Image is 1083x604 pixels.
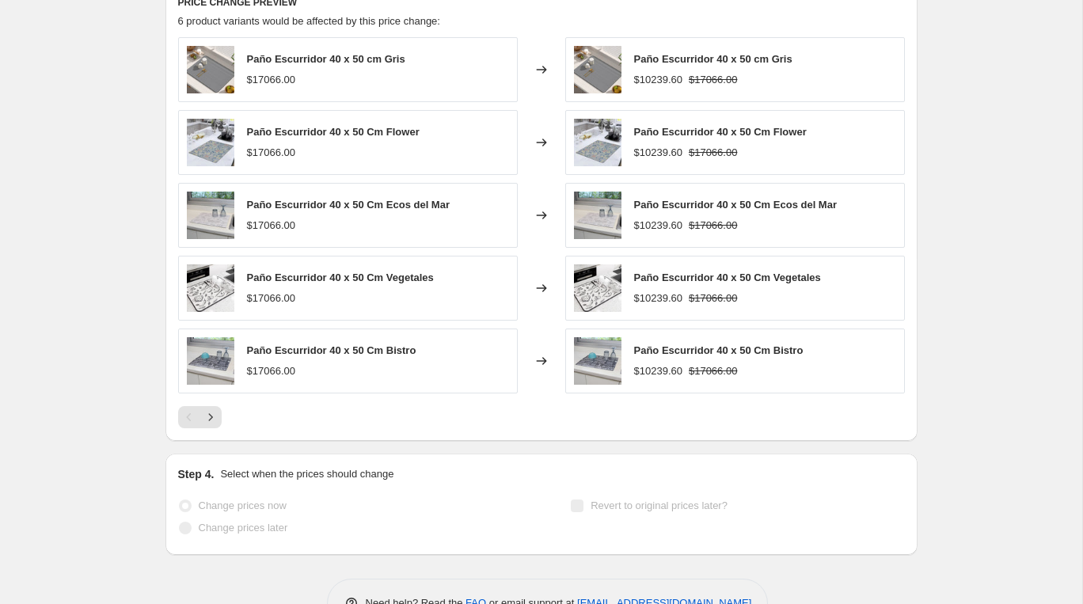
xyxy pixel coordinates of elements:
div: $10239.60 [634,72,682,88]
span: Paño Escurridor 40 x 50 Cm Flower [247,126,420,138]
span: Revert to original prices later? [591,500,728,511]
strike: $17066.00 [689,72,737,88]
span: Paño Escurridor 40 x 50 Cm Bistro [634,344,804,356]
span: Paño Escurridor 40 x 50 cm Gris [634,53,792,65]
span: Paño Escurridor 40 x 50 Cm Vegetales [247,272,434,283]
h2: Step 4. [178,466,215,482]
div: $10239.60 [634,145,682,161]
span: Paño Escurridor 40 x 50 cm Gris [247,53,405,65]
div: $10239.60 [634,218,682,234]
img: 13588-1_80x.jpg [187,264,234,312]
span: 6 product variants would be affected by this price change: [178,15,440,27]
strike: $17066.00 [689,291,737,306]
strike: $17066.00 [689,218,737,234]
div: $17066.00 [247,218,295,234]
strike: $17066.00 [689,145,737,161]
nav: Pagination [178,406,222,428]
span: Paño Escurridor 40 x 50 Cm Ecos del Mar [634,199,838,211]
img: 13586-1_80x.jpg [187,119,234,166]
span: Paño Escurridor 40 x 50 Cm Vegetales [634,272,821,283]
div: $17066.00 [247,291,295,306]
img: 13589-13_80x.jpg [187,337,234,385]
div: $10239.60 [634,363,682,379]
img: 13587-12_80x.jpg [187,192,234,239]
p: Select when the prices should change [220,466,393,482]
span: Change prices now [199,500,287,511]
span: Paño Escurridor 40 x 50 Cm Ecos del Mar [247,199,450,211]
button: Next [199,406,222,428]
span: Change prices later [199,522,288,534]
strike: $17066.00 [689,363,737,379]
img: 13585-1_80x.jpg [187,46,234,93]
img: 13587-12_80x.jpg [574,192,621,239]
div: $10239.60 [634,291,682,306]
img: 13588-1_80x.jpg [574,264,621,312]
div: $17066.00 [247,145,295,161]
span: Paño Escurridor 40 x 50 Cm Bistro [247,344,416,356]
div: $17066.00 [247,363,295,379]
img: 13585-1_80x.jpg [574,46,621,93]
span: Paño Escurridor 40 x 50 Cm Flower [634,126,807,138]
img: 13589-13_80x.jpg [574,337,621,385]
img: 13586-1_80x.jpg [574,119,621,166]
div: $17066.00 [247,72,295,88]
